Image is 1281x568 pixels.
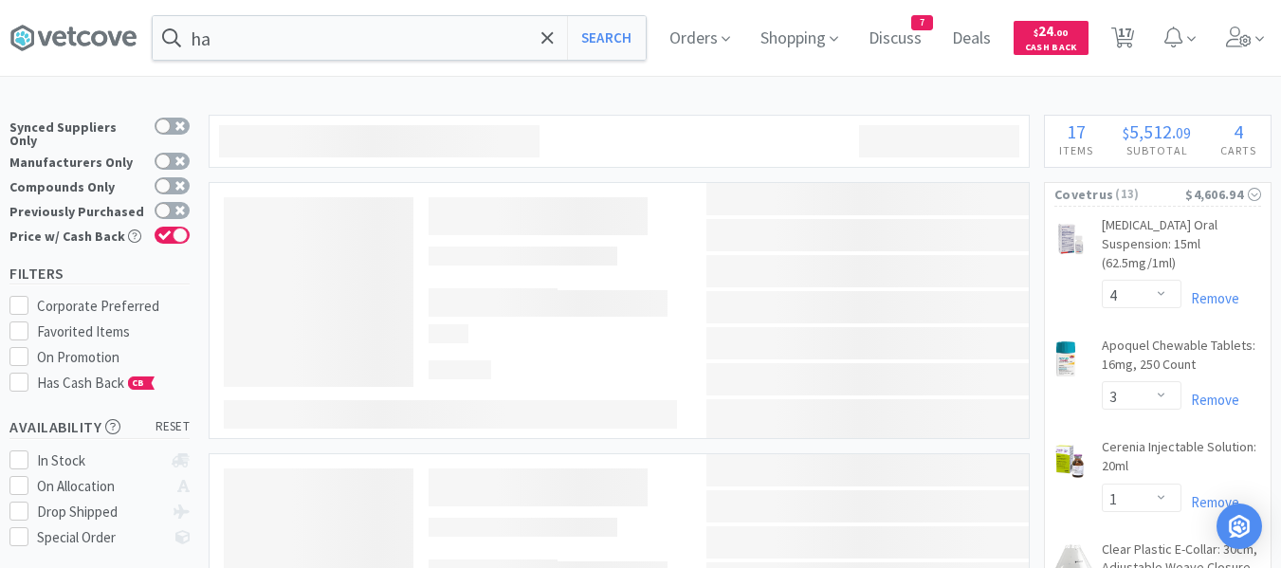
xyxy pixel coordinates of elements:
[944,30,998,47] a: Deals
[1067,119,1086,143] span: 17
[9,227,145,243] div: Price w/ Cash Back
[1181,391,1239,409] a: Remove
[861,30,929,47] a: Discuss7
[1205,141,1271,159] h4: Carts
[156,417,191,437] span: reset
[1054,184,1113,205] span: Covetrus
[9,118,145,147] div: Synced Suppliers Only
[37,346,191,369] div: On Promotion
[1053,27,1068,39] span: . 00
[1102,337,1261,381] a: Apoquel Chewable Tablets: 16mg, 250 Count
[37,374,156,392] span: Has Cash Back
[37,526,163,549] div: Special Order
[1176,123,1191,142] span: 09
[1113,185,1185,204] span: ( 13 )
[129,377,148,389] span: CB
[1123,123,1129,142] span: $
[9,263,190,284] h5: Filters
[1181,289,1239,307] a: Remove
[153,16,646,60] input: Search by item, sku, manufacturer, ingredient, size...
[1108,141,1206,159] h4: Subtotal
[37,501,163,523] div: Drop Shipped
[37,295,191,318] div: Corporate Preferred
[1234,119,1243,143] span: 4
[1054,220,1086,258] img: 39d4fc46d67c416e8090101133f4a1d0_491356.png
[1034,22,1068,40] span: 24
[1045,141,1108,159] h4: Items
[912,16,932,29] span: 7
[1129,119,1172,143] span: 5,512
[9,177,145,193] div: Compounds Only
[567,16,646,60] button: Search
[1217,504,1262,549] div: Open Intercom Messenger
[1185,184,1261,205] div: $4,606.94
[37,449,163,472] div: In Stock
[1104,32,1143,49] a: 17
[1054,442,1085,480] img: 70ba7cbbdf9641658d6379f92c6d5101_541060.png
[1014,12,1089,64] a: $24.00Cash Back
[1102,216,1261,280] a: [MEDICAL_DATA] Oral Suspension: 15ml (62.5mg/1ml)
[1102,438,1261,483] a: Cerenia Injectable Solution: 20ml
[9,416,190,438] h5: Availability
[1108,122,1206,141] div: .
[1054,340,1077,378] img: c4354009d7d9475dae4b8d0a50b64eef_698720.png
[1181,493,1239,511] a: Remove
[1034,27,1038,39] span: $
[9,153,145,169] div: Manufacturers Only
[37,321,191,343] div: Favorited Items
[9,202,145,218] div: Previously Purchased
[37,475,163,498] div: On Allocation
[1025,43,1077,55] span: Cash Back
